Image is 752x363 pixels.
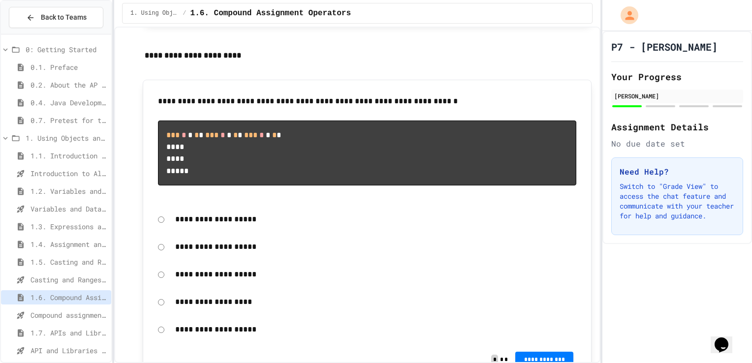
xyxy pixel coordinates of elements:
span: 1.1. Introduction to Algorithms, Programming, and Compilers [31,151,107,161]
span: 1.7. APIs and Libraries [31,328,107,338]
p: Switch to "Grade View" to access the chat feature and communicate with your teacher for help and ... [620,181,735,221]
span: API and Libraries - Topic 1.7 [31,345,107,356]
span: 1.5. Casting and Ranges of Values [31,257,107,267]
div: [PERSON_NAME] [614,91,740,100]
span: 0.4. Java Development Environments [31,97,107,108]
span: 1.6. Compound Assignment Operators [190,7,351,19]
h3: Need Help? [620,166,735,178]
span: 1. Using Objects and Methods [26,133,107,143]
span: 1.6. Compound Assignment Operators [31,292,107,302]
span: Back to Teams [41,12,87,23]
span: / [183,9,186,17]
span: 1.4. Assignment and Input [31,239,107,249]
span: Variables and Data Types - Quiz [31,204,107,214]
iframe: chat widget [711,324,742,353]
span: 1.3. Expressions and Output [New] [31,221,107,232]
h2: Assignment Details [611,120,743,134]
span: 0.2. About the AP CSA Exam [31,80,107,90]
h1: P7 - [PERSON_NAME] [611,40,718,54]
span: 0.7. Pretest for the AP CSA Exam [31,115,107,125]
span: 0: Getting Started [26,44,107,55]
div: No due date set [611,138,743,150]
div: My Account [610,4,641,27]
span: Casting and Ranges of variables - Quiz [31,274,107,285]
span: Introduction to Algorithms, Programming, and Compilers [31,168,107,179]
span: 1.2. Variables and Data Types [31,186,107,196]
h2: Your Progress [611,70,743,84]
span: 1. Using Objects and Methods [130,9,179,17]
span: Compound assignment operators - Quiz [31,310,107,320]
button: Back to Teams [9,7,103,28]
span: 0.1. Preface [31,62,107,72]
